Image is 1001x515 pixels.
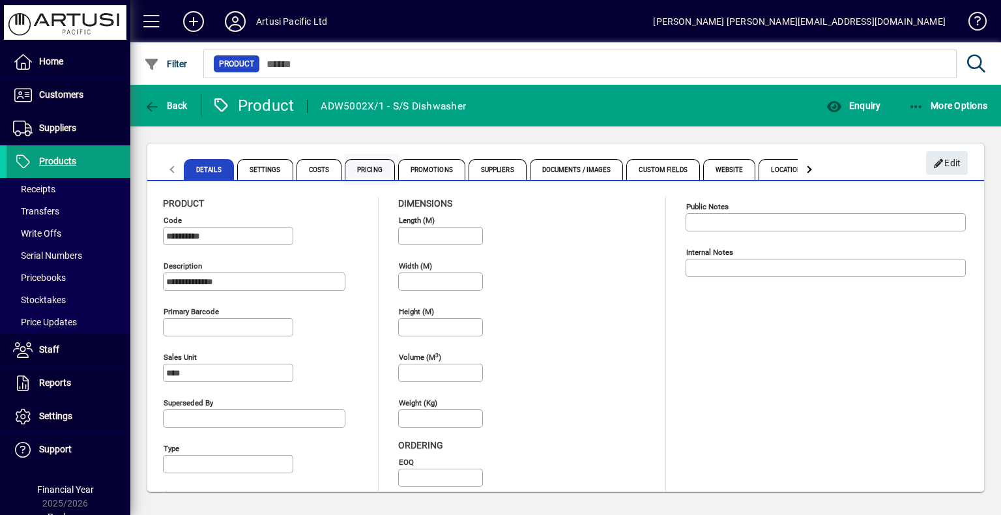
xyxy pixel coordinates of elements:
a: Settings [7,400,130,433]
a: Staff [7,334,130,366]
mat-label: Internal Notes [686,248,733,257]
a: Knowledge Base [959,3,985,45]
div: Product [212,95,295,116]
a: Customers [7,79,130,111]
span: Dimensions [398,198,452,209]
span: Products [39,156,76,166]
a: Home [7,46,130,78]
mat-label: Code [164,216,182,225]
span: Costs [297,159,342,180]
mat-label: EOQ [399,458,414,467]
span: Suppliers [469,159,527,180]
a: Write Offs [7,222,130,244]
button: Filter [141,52,191,76]
mat-label: Volume (m ) [399,353,441,362]
mat-label: Height (m) [399,307,434,316]
span: Enquiry [826,100,880,111]
span: Serial Numbers [13,250,82,261]
button: More Options [905,94,991,117]
span: Promotions [398,159,465,180]
span: Details [184,159,234,180]
mat-label: Superseded by [164,398,213,407]
a: Price Updates [7,311,130,333]
span: Ordering [398,440,443,450]
mat-label: Public Notes [686,202,729,211]
span: Financial Year [37,484,94,495]
button: Back [141,94,191,117]
span: Customers [39,89,83,100]
div: [PERSON_NAME] [PERSON_NAME][EMAIL_ADDRESS][DOMAIN_NAME] [653,11,946,32]
mat-label: Length (m) [399,216,435,225]
button: Profile [214,10,256,33]
span: Transfers [13,206,59,216]
a: Suppliers [7,112,130,145]
mat-label: Width (m) [399,261,432,271]
a: Transfers [7,200,130,222]
sup: 3 [435,351,439,358]
span: Reports [39,377,71,388]
span: More Options [908,100,988,111]
span: Product [219,57,254,70]
span: Product [163,198,204,209]
mat-label: Type [164,444,179,453]
span: Support [39,444,72,454]
span: Suppliers [39,123,76,133]
a: Reports [7,367,130,400]
a: Support [7,434,130,466]
div: Artusi Pacific Ltd [256,11,327,32]
span: Edit [933,153,961,174]
span: Pricebooks [13,272,66,283]
a: Receipts [7,178,130,200]
mat-label: Primary barcode [164,307,219,316]
button: Edit [926,151,968,175]
span: Write Offs [13,228,61,239]
span: Website [703,159,756,180]
a: Pricebooks [7,267,130,289]
span: Stocktakes [13,295,66,305]
span: Settings [39,411,72,421]
div: ADW5002X/1 - S/S Dishwasher [321,96,466,117]
mat-label: Description [164,261,202,271]
mat-label: Weight (Kg) [399,398,437,407]
span: Staff [39,344,59,355]
mat-label: Sales unit [164,353,197,362]
app-page-header-button: Back [130,94,202,117]
span: Price Updates [13,317,77,327]
button: Enquiry [823,94,884,117]
a: Serial Numbers [7,244,130,267]
span: Filter [144,59,188,69]
a: Stocktakes [7,289,130,311]
span: Receipts [13,184,55,194]
span: Locations [759,159,818,180]
span: Home [39,56,63,66]
span: Back [144,100,188,111]
span: Pricing [345,159,395,180]
span: Documents / Images [530,159,624,180]
mat-label: Group [164,490,184,499]
span: Custom Fields [626,159,699,180]
span: Settings [237,159,293,180]
button: Add [173,10,214,33]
